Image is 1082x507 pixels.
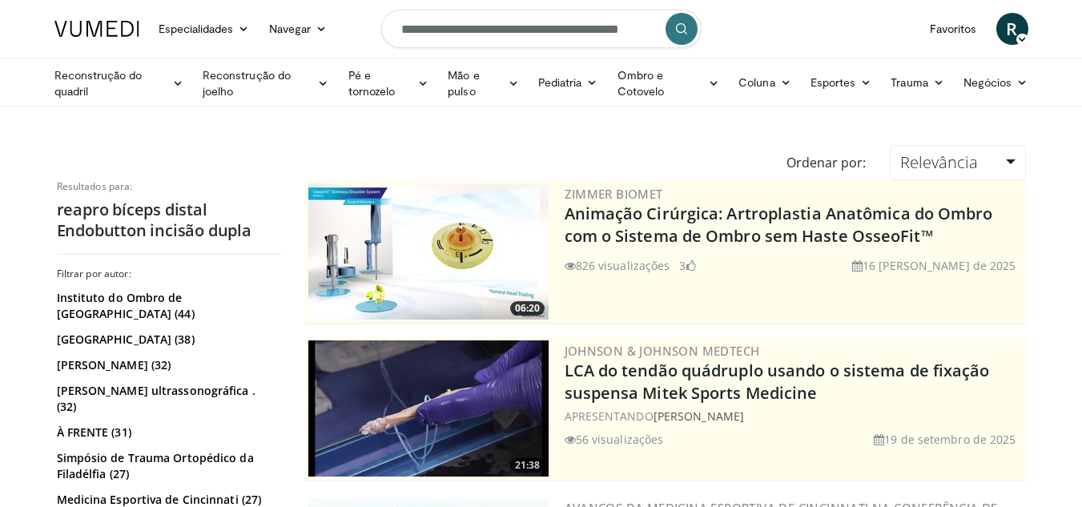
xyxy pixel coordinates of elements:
font: 21:38 [515,458,540,472]
a: Johnson & Johnson MedTech [565,343,760,359]
font: 06:20 [515,301,540,315]
font: Medicina Esportiva de Cincinnati (27) [57,492,262,507]
a: 06:20 [308,183,549,320]
font: Trauma [891,75,927,89]
font: Coluna [738,75,774,89]
a: Relevância [890,145,1025,180]
font: 19 de setembro de 2025 [884,432,1016,447]
a: Coluna [729,66,801,99]
font: Navegar [269,22,312,35]
a: Trauma [881,66,954,99]
a: Pediatria [529,66,608,99]
font: Esportes [810,75,856,89]
font: APRESENTANDO [565,408,654,424]
a: Animação Cirúrgica: Artroplastia Anatômica do Ombro com o Sistema de Ombro sem Haste OsseoFit™ [565,203,993,247]
font: Especialidades [159,22,234,35]
font: Reconstrução do quadril [54,68,143,98]
img: 84e7f812-2061-4fff-86f6-cdff29f66ef4.300x170_q85_crop-smart_upscale.jpg [308,183,549,320]
a: Zimmer Biomet [565,186,663,202]
a: R [996,13,1028,45]
font: Ombro e Cotovelo [617,68,665,98]
a: Especialidades [149,13,259,45]
font: Ordenar por: [786,154,866,171]
font: À FRENTE (31) [57,425,131,440]
a: Ombro e Cotovelo [608,67,730,99]
font: Simpósio de Trauma Ortopédico da Filadélfia (27) [57,450,254,481]
a: LCA do tendão quádruplo usando o sistema de fixação suspensa Mitek Sports Medicine [565,360,990,404]
font: Pé e tornozelo [348,68,396,98]
a: Favoritos [920,13,987,45]
a: Esportes [801,66,882,99]
a: Navegar [259,13,337,45]
a: À FRENTE (31) [57,425,277,441]
font: R [1006,17,1017,40]
font: 826 visualizações [576,258,670,273]
font: Instituto do Ombro de [GEOGRAPHIC_DATA] (44) [57,290,195,321]
a: Negócios [954,66,1038,99]
a: Reconstrução do quadril [45,67,193,99]
font: Favoritos [930,22,977,35]
a: [PERSON_NAME] (32) [57,357,277,373]
font: Negócios [963,75,1012,89]
font: Relevância [900,151,978,173]
font: Pediatria [538,75,582,89]
a: [PERSON_NAME] [654,408,744,424]
a: Reconstrução do joelho [193,67,339,99]
font: [GEOGRAPHIC_DATA] (38) [57,332,195,347]
img: b78fd9da-dc16-4fd1-a89d-538d899827f1.300x170_q85_crop-smart_upscale.jpg [308,340,549,477]
font: Reconstrução do joelho [203,68,291,98]
a: Mão e pulso [438,67,529,99]
a: Instituto do Ombro de [GEOGRAPHIC_DATA] (44) [57,290,277,322]
a: Simpósio de Trauma Ortopédico da Filadélfia (27) [57,450,277,482]
input: Pesquisar tópicos, intervenções [381,10,702,48]
font: [PERSON_NAME] (32) [57,357,171,372]
font: 16 [PERSON_NAME] de 2025 [863,258,1016,273]
img: Logotipo da VuMedi [54,21,139,37]
a: Pé e tornozelo [339,67,439,99]
font: 3 [679,258,686,273]
a: [PERSON_NAME] ultrassonográfica . (32) [57,383,277,415]
a: 21:38 [308,340,549,477]
font: reapro bíceps distal Endobutton incisão dupla [57,199,251,241]
font: Filtrar por autor: [57,267,131,280]
font: Mão e pulso [448,68,479,98]
font: [PERSON_NAME] ultrassonográfica . (32) [57,383,255,414]
font: Resultados para: [57,179,133,193]
font: 56 visualizações [576,432,664,447]
a: [GEOGRAPHIC_DATA] (38) [57,332,277,348]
